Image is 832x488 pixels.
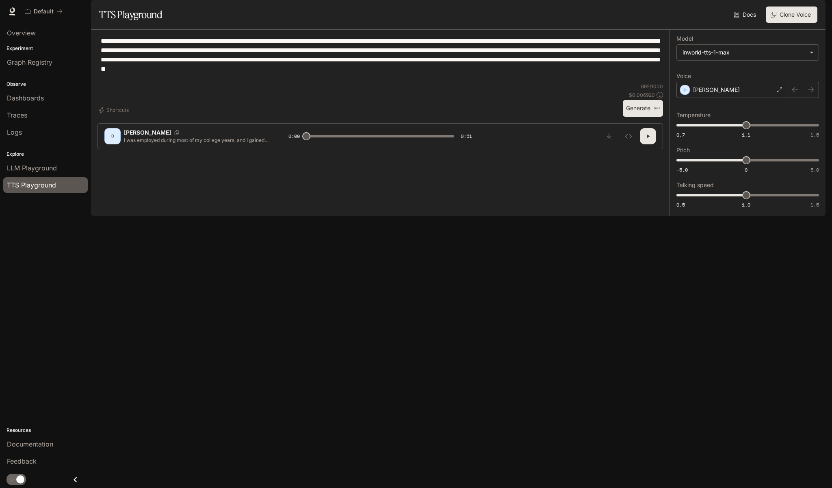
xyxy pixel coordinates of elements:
p: Pitch [676,147,690,153]
button: Shortcuts [97,104,132,117]
p: ⌘⏎ [654,106,660,111]
div: D [106,130,119,143]
p: Default [34,8,54,15]
span: 0:00 [288,132,300,140]
p: I was employed during most of my college years, and I gained valuable experience talking and inte... [124,137,269,144]
span: 0:51 [461,132,472,140]
span: 5.0 [810,166,819,173]
span: 1.1 [742,131,750,138]
p: Model [676,36,693,41]
p: 692 / 1000 [641,83,663,90]
div: inworld-tts-1-max [682,48,806,57]
span: 0.5 [676,201,685,208]
span: 0 [745,166,747,173]
p: Talking speed [676,182,714,188]
button: All workspaces [21,3,66,20]
button: Inspect [620,128,637,144]
span: 1.0 [742,201,750,208]
button: Generate⌘⏎ [623,100,663,117]
button: Download audio [601,128,617,144]
button: Clone Voice [766,7,817,23]
a: Docs [732,7,759,23]
p: [PERSON_NAME] [693,86,740,94]
p: Voice [676,73,691,79]
span: 1.5 [810,201,819,208]
span: 1.5 [810,131,819,138]
h1: TTS Playground [99,7,162,23]
p: $ 0.006920 [629,91,655,98]
p: Temperature [676,112,711,118]
span: -5.0 [676,166,688,173]
span: 0.7 [676,131,685,138]
button: Copy Voice ID [171,130,182,135]
div: inworld-tts-1-max [677,45,819,60]
p: [PERSON_NAME] [124,129,171,137]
